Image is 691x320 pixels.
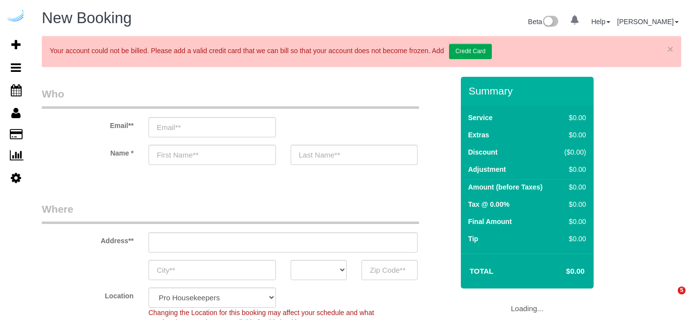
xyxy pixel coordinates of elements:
strong: Total [470,267,494,275]
span: New Booking [42,9,132,27]
span: Your account could not be billed. Please add a valid credit card that we can bill so that your ac... [50,47,492,55]
div: $0.00 [560,217,586,226]
a: Help [591,18,610,26]
label: Discount [468,147,498,157]
label: Final Amount [468,217,512,226]
label: Tax @ 0.00% [468,199,510,209]
label: Extras [468,130,489,140]
a: × [667,44,673,54]
label: Tip [468,234,479,244]
a: [PERSON_NAME] [617,18,679,26]
label: Service [468,113,493,123]
label: Location [34,288,141,301]
h3: Summary [469,85,589,96]
img: New interface [542,16,558,29]
span: 5 [678,287,686,294]
label: Name * [34,145,141,158]
label: Adjustment [468,164,506,174]
div: ($0.00) [560,147,586,157]
div: $0.00 [560,130,586,140]
img: Automaid Logo [6,10,26,24]
legend: Who [42,87,419,109]
div: $0.00 [560,234,586,244]
div: $0.00 [560,182,586,192]
a: Credit Card [449,44,492,59]
a: Beta [528,18,559,26]
label: Amount (before Taxes) [468,182,542,192]
legend: Where [42,202,419,224]
h4: $0.00 [537,267,584,276]
div: $0.00 [560,113,586,123]
iframe: Intercom live chat [658,287,681,310]
div: $0.00 [560,199,586,209]
input: Zip Code** [361,260,418,280]
input: First Name** [149,145,276,165]
div: $0.00 [560,164,586,174]
input: Last Name** [291,145,418,165]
